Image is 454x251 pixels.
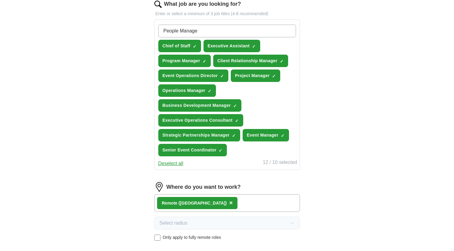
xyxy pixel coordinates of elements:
[203,40,260,52] button: Executive Assistant✓
[158,114,243,127] button: Executive Operations Consultant✓
[231,70,280,82] button: Project Manager✓
[154,217,300,229] button: Select radius
[233,103,237,108] span: ✓
[232,133,236,138] span: ✓
[158,144,227,156] button: Senior Event Coordinator✓
[163,234,221,241] span: Only apply to fully remote roles
[158,70,228,82] button: Event Operations Director✓
[247,132,278,138] span: Event Manager
[281,133,284,138] span: ✓
[163,43,190,49] span: Chief of Staff
[158,160,183,167] button: Deselect all
[235,73,270,79] span: Project Manager
[163,147,217,153] span: Senior Event Coordinator
[219,148,222,153] span: ✓
[208,43,250,49] span: Executive Assistant
[158,55,211,67] button: Program Manager✓
[166,183,241,191] label: Where do you want to work?
[272,74,276,79] span: ✓
[158,40,201,52] button: Chief of Staff✓
[154,235,160,241] input: Only apply to fully remote roles
[229,199,233,206] span: ×
[220,74,224,79] span: ✓
[160,219,188,227] span: Select radius
[158,25,296,37] input: Type a job title and press enter
[193,44,197,49] span: ✓
[162,200,227,206] div: Remote ([GEOGRAPHIC_DATA])
[158,129,240,141] button: Strategic Partnerships Manager✓
[203,59,206,64] span: ✓
[163,132,230,138] span: Strategic Partnerships Manager
[208,89,211,93] span: ✓
[217,58,277,64] span: Client Relationship Manager
[158,84,216,97] button: Operations Manager✓
[163,117,233,124] span: Executive Operations Consultant
[154,11,300,17] p: Enter or select a minimum of 3 job titles (4-8 recommended)
[163,73,218,79] span: Event Operations Director
[213,55,288,67] button: Client Relationship Manager✓
[235,118,239,123] span: ✓
[158,99,241,112] button: Business Development Manager✓
[243,129,289,141] button: Event Manager✓
[163,102,231,109] span: Business Development Manager
[252,44,256,49] span: ✓
[229,198,233,208] button: ×
[163,87,206,94] span: Operations Manager
[154,182,164,192] img: location.png
[154,1,162,8] img: search.png
[280,59,284,64] span: ✓
[263,159,297,167] div: 12 / 10 selected
[163,58,200,64] span: Program Manager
